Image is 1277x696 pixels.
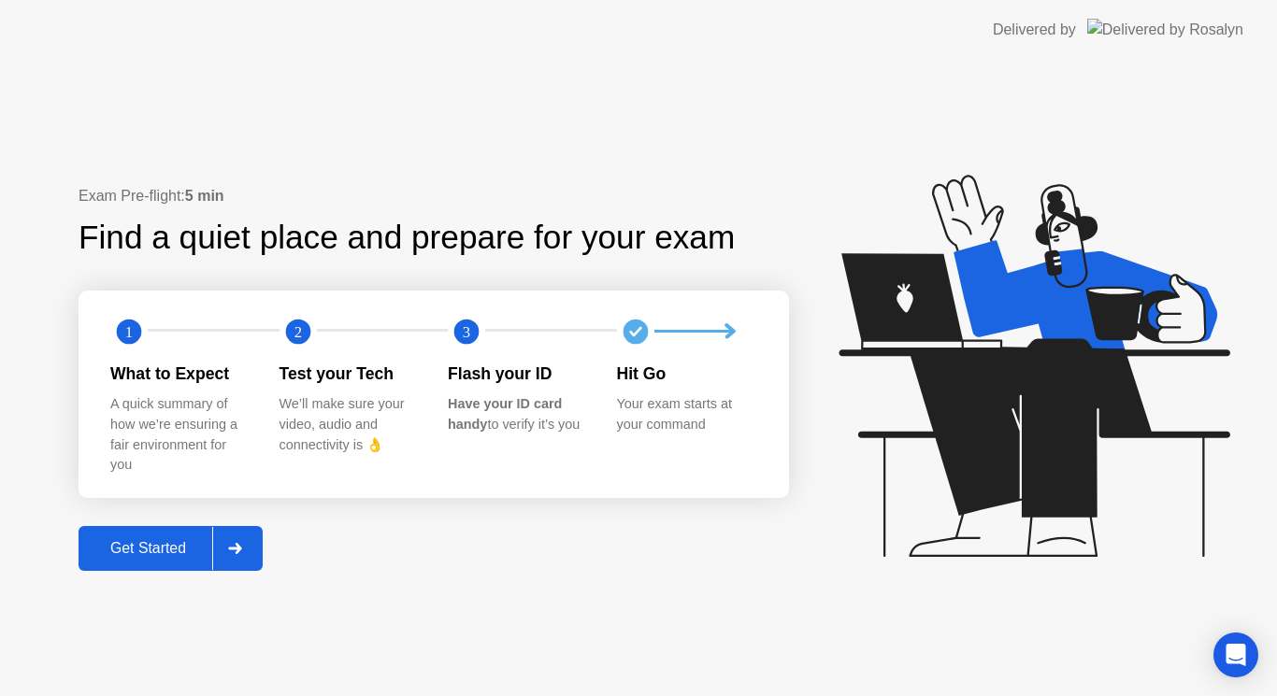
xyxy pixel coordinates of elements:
[448,396,562,432] b: Have your ID card handy
[1087,19,1243,40] img: Delivered by Rosalyn
[110,394,250,475] div: A quick summary of how we’re ensuring a fair environment for you
[280,394,419,455] div: We’ll make sure your video, audio and connectivity is 👌
[280,362,419,386] div: Test your Tech
[79,526,263,571] button: Get Started
[79,185,789,207] div: Exam Pre-flight:
[463,323,470,341] text: 3
[448,362,587,386] div: Flash your ID
[79,213,738,263] div: Find a quiet place and prepare for your exam
[993,19,1076,41] div: Delivered by
[1213,632,1258,677] div: Open Intercom Messenger
[617,394,756,434] div: Your exam starts at your command
[84,540,212,557] div: Get Started
[294,323,301,341] text: 2
[110,362,250,386] div: What to Expect
[185,188,224,204] b: 5 min
[125,323,133,341] text: 1
[448,394,587,434] div: to verify it’s you
[617,362,756,386] div: Hit Go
